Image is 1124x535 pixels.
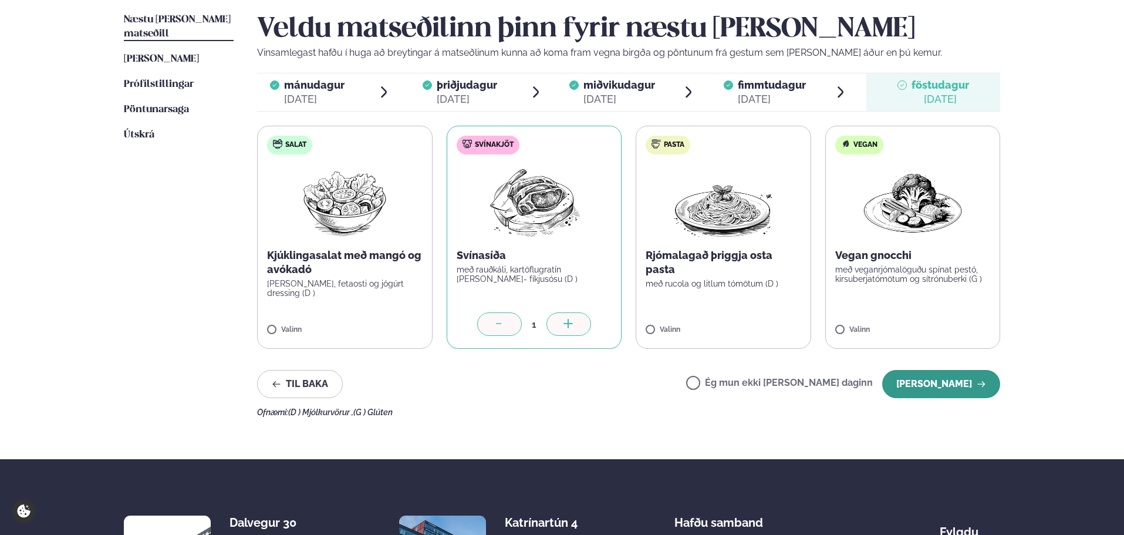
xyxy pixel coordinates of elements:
img: Salad.png [293,164,397,239]
img: Pork-Meat.png [482,164,586,239]
span: Hafðu samband [674,506,763,530]
div: 1 [522,318,546,331]
span: Salat [285,140,306,150]
p: með veganrjómalöguðu spínat pestó, kirsuberjatómötum og sítrónuberki (G ) [835,265,991,284]
h2: Veldu matseðilinn þinn fyrir næstu [PERSON_NAME] [257,13,1000,46]
p: Vegan gnocchi [835,248,991,263]
p: Vinsamlegast hafðu í huga að breytingar á matseðlinum kunna að koma fram vegna birgða og pöntunum... [257,46,1000,60]
span: Vegan [853,140,877,150]
p: [PERSON_NAME], fetaosti og jógúrt dressing (D ) [267,279,423,298]
a: Útskrá [124,128,154,142]
p: með rucola og litlum tómötum (D ) [646,279,801,288]
a: Prófílstillingar [124,78,194,92]
div: [DATE] [437,92,497,106]
img: pasta.svg [652,139,661,149]
a: Cookie settings [12,499,36,523]
span: fimmtudagur [738,79,806,91]
p: Kjúklingasalat með mangó og avókadó [267,248,423,277]
img: Vegan.png [861,164,964,239]
a: Pöntunarsaga [124,103,189,117]
a: [PERSON_NAME] [124,52,199,66]
span: Næstu [PERSON_NAME] matseðill [124,15,231,39]
img: salad.svg [273,139,282,149]
span: (G ) Glúten [353,408,393,417]
a: Næstu [PERSON_NAME] matseðill [124,13,234,41]
p: Svínasíða [457,248,612,263]
div: Dalvegur 30 [229,516,323,530]
span: þriðjudagur [437,79,497,91]
span: Pasta [664,140,684,150]
div: Katrínartún 4 [505,516,598,530]
span: Svínakjöt [475,140,514,150]
button: Til baka [257,370,343,398]
div: [DATE] [738,92,806,106]
span: föstudagur [912,79,969,91]
div: [DATE] [912,92,969,106]
div: Ofnæmi: [257,408,1000,417]
span: mánudagur [284,79,345,91]
div: [DATE] [583,92,655,106]
p: með rauðkáli, kartöflugratín [PERSON_NAME]- fíkjusósu (D ) [457,265,612,284]
span: Prófílstillingar [124,79,194,89]
button: [PERSON_NAME] [882,370,1000,398]
span: (D ) Mjólkurvörur , [288,408,353,417]
img: pork.svg [463,139,472,149]
div: [DATE] [284,92,345,106]
span: Útskrá [124,130,154,140]
span: [PERSON_NAME] [124,54,199,64]
p: Rjómalagað þriggja osta pasta [646,248,801,277]
img: Spagetti.png [671,164,775,239]
img: Vegan.svg [841,139,850,149]
span: miðvikudagur [583,79,655,91]
span: Pöntunarsaga [124,105,189,115]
